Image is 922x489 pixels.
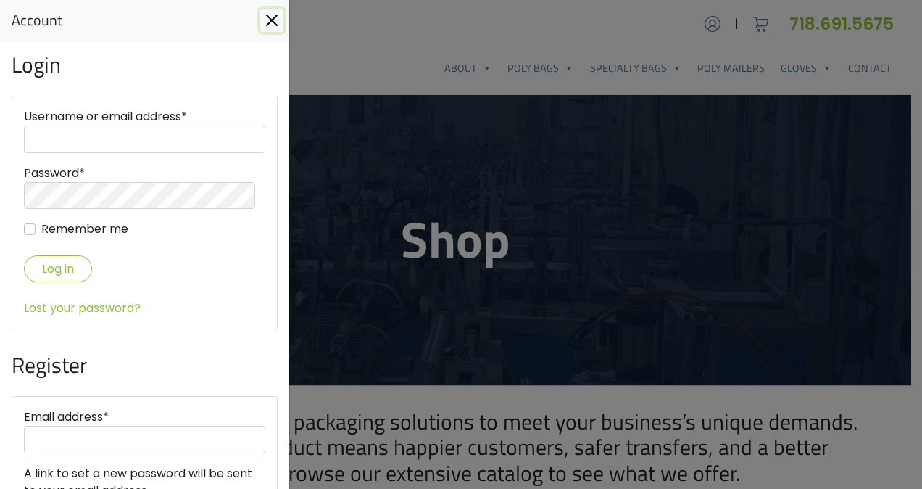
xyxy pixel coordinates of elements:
label: Username or email address [24,108,187,126]
span: Account [12,12,62,29]
label: Email address [24,408,109,426]
label: Remember me [41,221,128,238]
label: Password [24,165,85,182]
p: Login [12,52,278,78]
button: Log in [24,255,92,282]
a: Lost your password? [24,300,141,316]
button: Close [260,9,283,32]
p: Register [12,353,278,379]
